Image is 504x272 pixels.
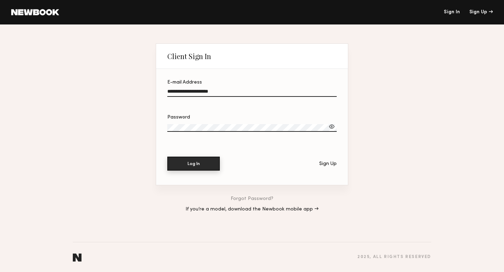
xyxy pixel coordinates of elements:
a: If you’re a model, download the Newbook mobile app → [185,207,318,212]
div: 2025 , all rights reserved [357,255,431,259]
div: Sign Up [319,162,337,166]
input: E-mail Address [167,89,337,97]
div: Sign Up [469,10,493,15]
div: E-mail Address [167,80,337,85]
a: Forgot Password? [231,196,273,201]
div: Client Sign In [167,52,211,60]
a: Sign In [444,10,460,15]
input: Password [167,124,337,132]
button: Log In [167,157,220,171]
div: Password [167,115,337,120]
